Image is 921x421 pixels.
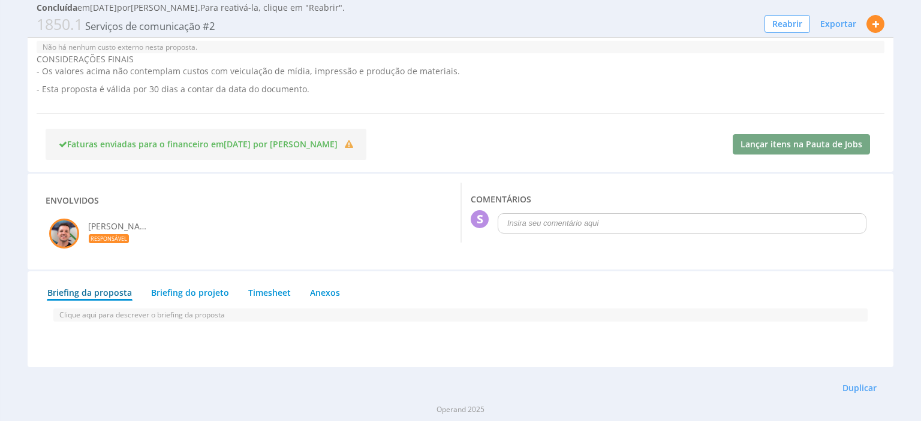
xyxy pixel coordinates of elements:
[37,2,77,13] strong: Concluída
[820,18,856,29] span: Exportar
[37,14,83,34] span: 1850.1
[43,42,878,52] p: Não há nenhum custo externo nesta proposta.
[835,378,884,398] button: Duplicar
[33,404,887,414] div: Operand 2025
[253,138,338,150] span: por [PERSON_NAME]
[89,234,129,243] div: RESPONSÁVEL
[47,280,133,301] a: Briefing da proposta
[765,15,810,33] button: Reabrir
[477,211,483,227] span: S
[37,53,134,65] span: CONSIDERAÇÕES FINAIS
[37,83,884,95] p: - Esta proposta é válida por 30 dias a contar da data do documento.
[812,14,864,34] button: Exportar
[88,220,148,232] span: Camilo Moraes
[151,280,230,299] a: Briefing do projeto
[733,134,870,155] button: Lançar itens na Pauta de Jobs
[309,280,341,299] a: Anexos
[37,14,215,35] span: Serviços de comunicação #2
[471,195,869,204] h3: COMENTáRIOS
[37,65,884,77] p: - Os valores acima não contemplam custos com veiculação de mídia, impressão e produção de materiais.
[37,2,345,14] span: em [DATE] por [PERSON_NAME] . Para reativá-la, clique em "Reabrir".
[46,196,99,205] h3: Envolvidos
[51,134,361,155] span: Faturas enviadas para o financeiro em
[53,308,868,321] p: Clique aqui para descrever o briefing da proposta
[224,138,251,150] span: [DATE]
[85,19,215,33] span: Serviços de comunicação #2
[248,280,291,299] a: Timesheet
